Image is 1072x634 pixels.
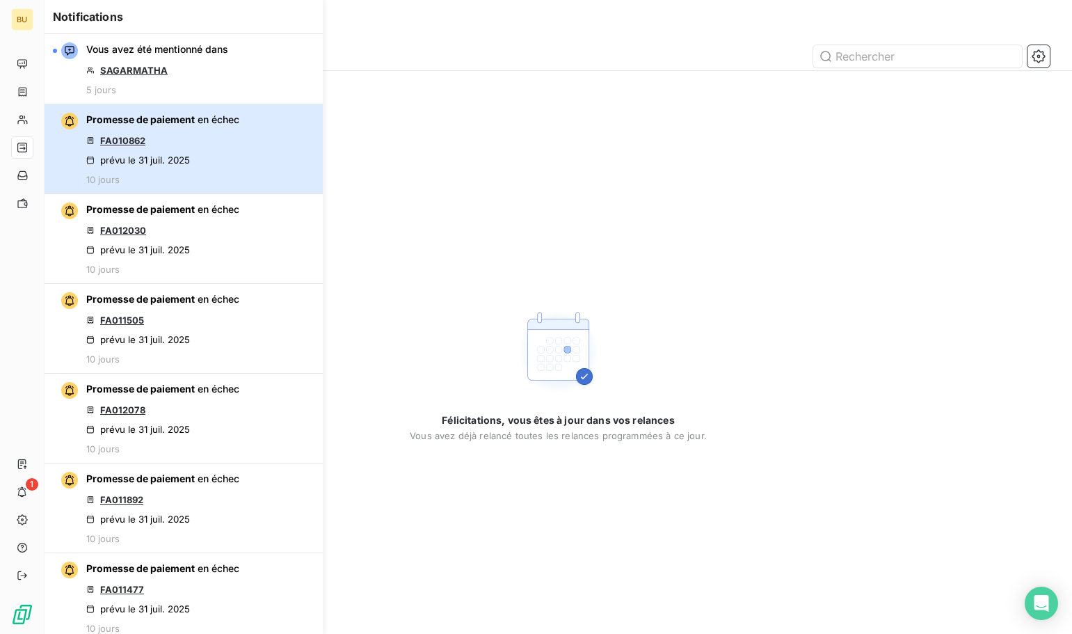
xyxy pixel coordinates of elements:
div: prévu le 31 juil. 2025 [86,154,190,166]
a: FA012030 [100,225,146,236]
span: en échec [198,473,239,484]
a: SAGARMATHA [100,65,168,76]
span: 10 jours [86,623,120,634]
span: 10 jours [86,354,120,365]
a: FA011477 [100,584,144,595]
span: en échec [198,293,239,305]
span: en échec [198,562,239,574]
button: Promesse de paiement en échecFA012078prévu le 31 juil. 202510 jours [45,374,323,463]
div: prévu le 31 juil. 2025 [86,334,190,345]
span: Vous avez été mentionné dans [86,42,228,56]
span: en échec [198,113,239,125]
span: en échec [198,203,239,215]
button: Promesse de paiement en échecFA010862prévu le 31 juil. 202510 jours [45,104,323,194]
span: Promesse de paiement [86,293,195,305]
span: 10 jours [86,533,120,544]
span: 10 jours [86,174,120,185]
div: Open Intercom Messenger [1025,587,1058,620]
button: Promesse de paiement en échecFA011505prévu le 31 juil. 202510 jours [45,284,323,374]
span: Promesse de paiement [86,113,195,125]
span: Promesse de paiement [86,203,195,215]
h6: Notifications [53,8,314,25]
img: Logo LeanPay [11,603,33,626]
span: Promesse de paiement [86,383,195,395]
span: 5 jours [86,84,116,95]
span: 1 [26,478,38,491]
button: Vous avez été mentionné dansSAGARMATHA5 jours [45,34,323,104]
a: FA010862 [100,135,145,146]
input: Rechercher [813,45,1022,68]
span: en échec [198,383,239,395]
span: 10 jours [86,443,120,454]
a: FA011505 [100,315,144,326]
span: 10 jours [86,264,120,275]
span: Promesse de paiement [86,562,195,574]
div: prévu le 31 juil. 2025 [86,424,190,435]
a: FA012078 [100,404,145,415]
a: FA011892 [100,494,143,505]
button: Promesse de paiement en échecFA011892prévu le 31 juil. 202510 jours [45,463,323,553]
div: prévu le 31 juil. 2025 [86,603,190,615]
span: Promesse de paiement [86,473,195,484]
div: prévu le 31 juil. 2025 [86,244,190,255]
div: prévu le 31 juil. 2025 [86,514,190,525]
div: BU [11,8,33,31]
img: Empty state [514,308,603,397]
span: Vous avez déjà relancé toutes les relances programmées à ce jour. [410,430,707,441]
span: Félicitations, vous êtes à jour dans vos relances [442,413,674,427]
button: Promesse de paiement en échecFA012030prévu le 31 juil. 202510 jours [45,194,323,284]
